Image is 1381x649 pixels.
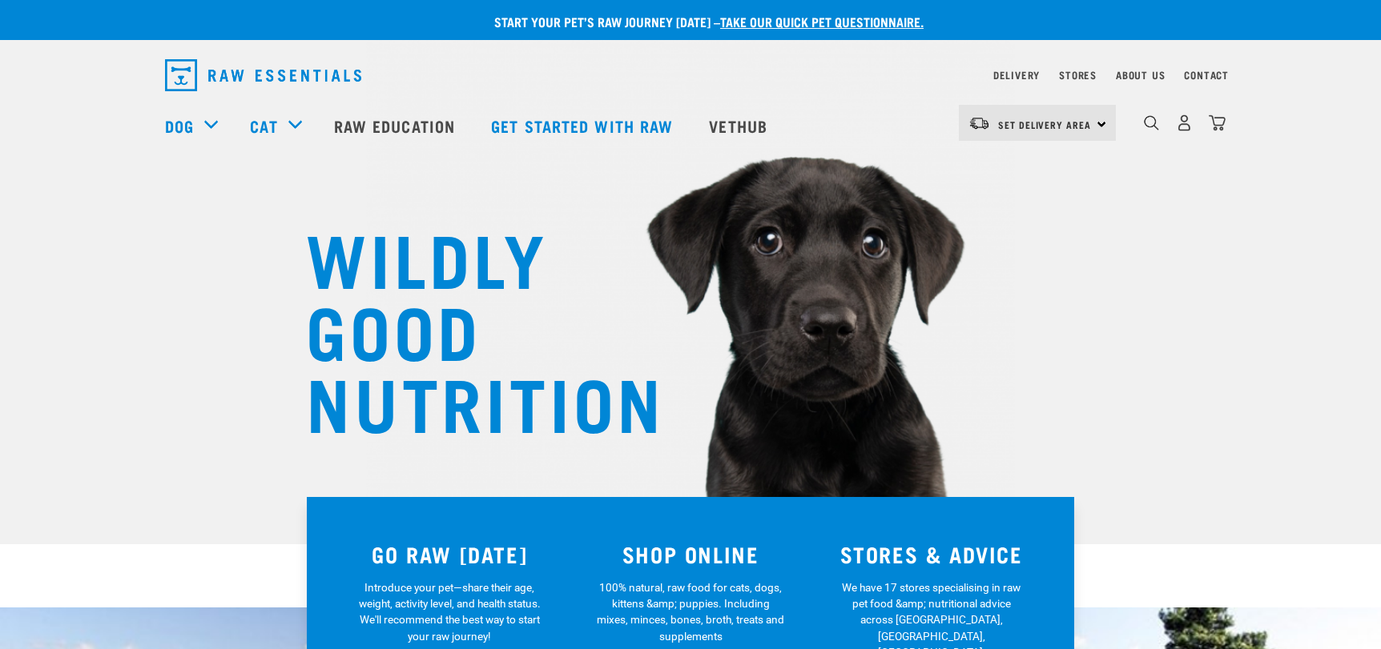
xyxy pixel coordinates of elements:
h3: STORES & ADVICE [820,542,1042,567]
img: home-icon@2x.png [1209,114,1226,131]
a: Stores [1059,72,1097,78]
h1: WILDLY GOOD NUTRITION [306,220,626,436]
a: Cat [250,114,277,138]
p: 100% natural, raw food for cats, dogs, kittens &amp; puppies. Including mixes, minces, bones, bro... [597,579,785,645]
p: Introduce your pet—share their age, weight, activity level, and health status. We'll recommend th... [356,579,544,645]
h3: SHOP ONLINE [580,542,802,567]
img: home-icon-1@2x.png [1144,115,1159,130]
img: user.png [1176,114,1193,131]
a: Raw Education [318,94,475,158]
a: Vethub [693,94,787,158]
a: Dog [165,114,194,138]
span: Set Delivery Area [998,122,1091,127]
nav: dropdown navigation [152,53,1229,98]
a: Get started with Raw [475,94,693,158]
a: take our quick pet questionnaire. [720,18,924,25]
img: Raw Essentials Logo [165,59,361,91]
h3: GO RAW [DATE] [339,542,561,567]
img: van-moving.png [968,116,990,130]
a: Delivery [993,72,1040,78]
a: About Us [1116,72,1165,78]
a: Contact [1184,72,1229,78]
